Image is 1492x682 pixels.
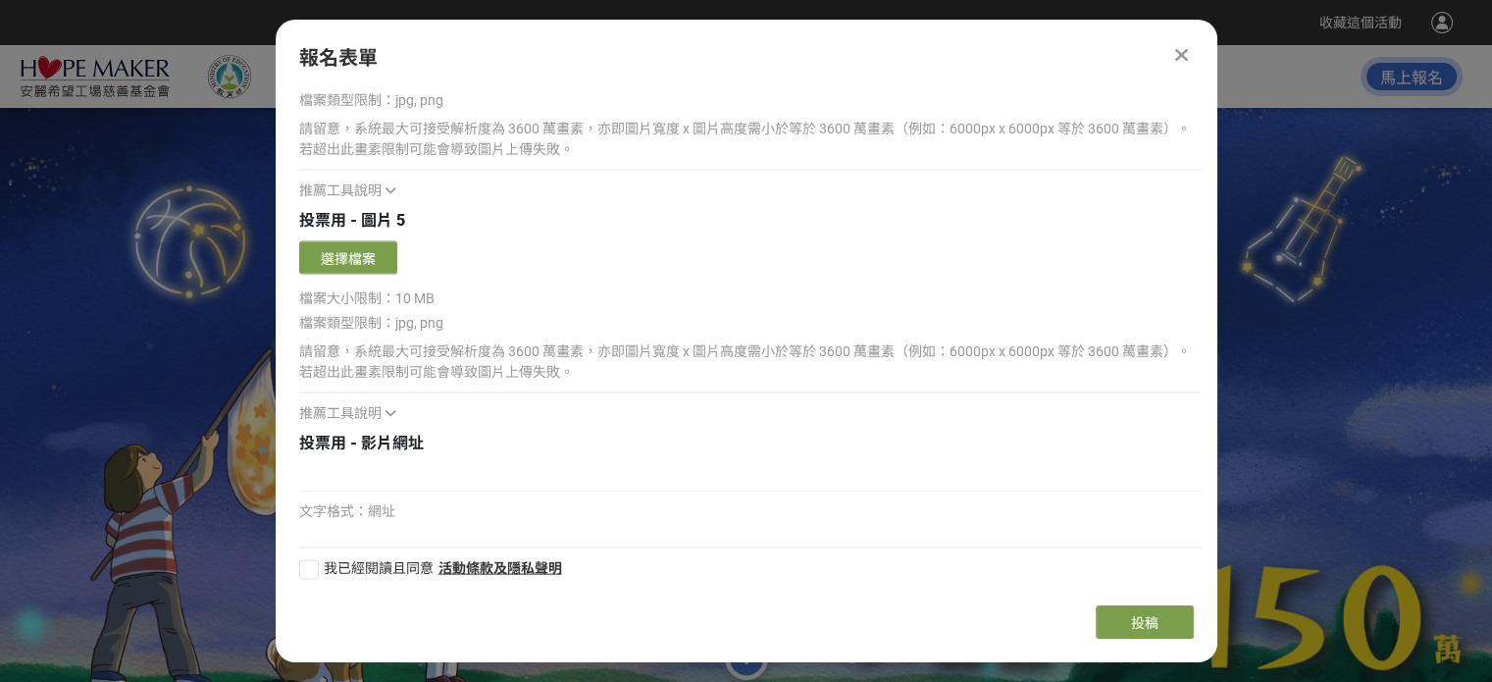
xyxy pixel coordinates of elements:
[299,241,397,275] button: 選擇檔案
[299,503,395,519] span: 文字格式：網址
[299,290,435,306] span: 檔案大小限制：10 MB
[299,315,443,331] span: 檔案類型限制：jpg, png
[299,211,405,230] span: 投票用 - 圖片 5
[299,341,1202,383] div: 請留意，系統最大可接受解析度為 3600 萬畫素，亦即圖片寬度 x 圖片高度需小於等於 3600 萬畫素（例如：6000px x 6000px 等於 3600 萬畫素）。若超出此畫素限制可能會導...
[299,405,382,421] span: 推薦工具說明
[1380,65,1443,88] span: 馬上報名
[299,92,443,108] span: 檔案類型限制：jpg, png
[20,55,171,98] img: 2025「小夢想．大志氣」追夢計畫
[438,560,562,576] a: 活動條款及隱私聲明
[1096,605,1194,639] button: 投稿
[180,55,279,98] img: 教育部國民及學前教育署
[1319,15,1402,30] span: 收藏這個活動
[299,183,382,198] span: 推薦工具說明
[299,46,378,70] span: 報名表單
[1131,615,1158,631] span: 投稿
[324,560,434,576] span: 我已經閱讀且同意
[1361,57,1463,96] button: 馬上報名
[299,434,424,452] span: 投票用 - 影片網址
[299,119,1202,160] div: 請留意，系統最大可接受解析度為 3600 萬畫素，亦即圖片寬度 x 圖片高度需小於等於 3600 萬畫素（例如：6000px x 6000px 等於 3600 萬畫素）。若超出此畫素限制可能會導...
